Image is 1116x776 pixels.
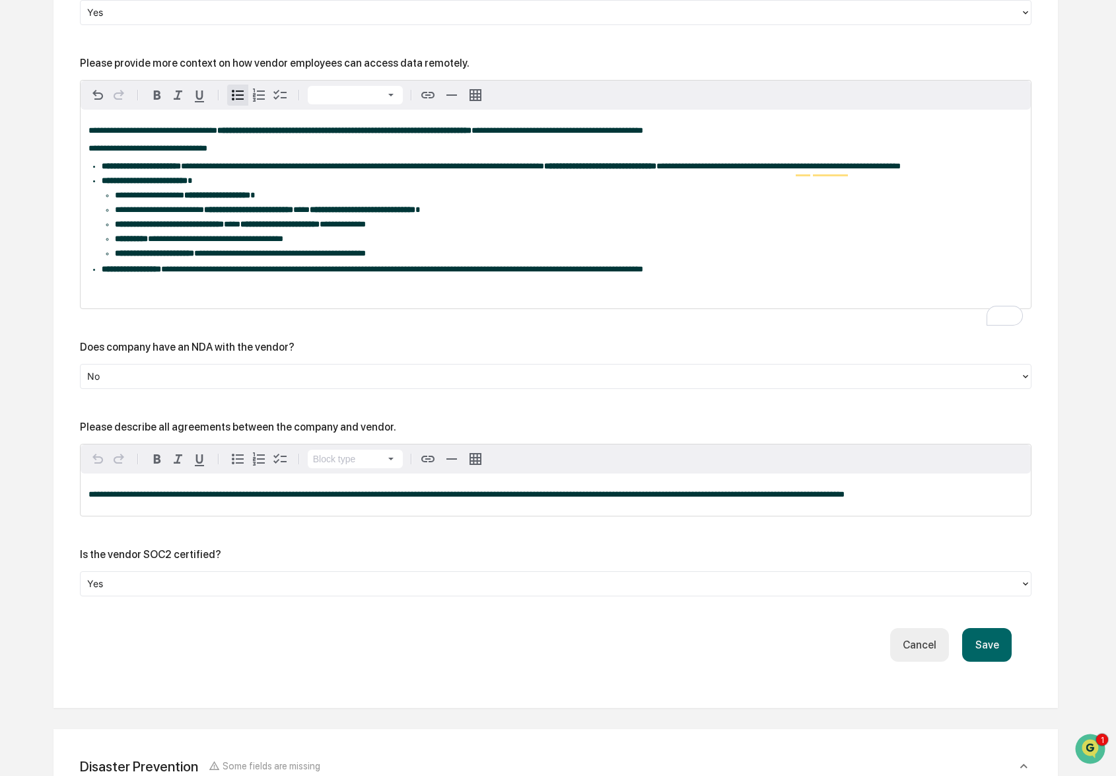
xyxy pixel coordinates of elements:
iframe: To enrich screen reader interactions, please activate Accessibility in Grammarly extension settings [1074,732,1109,768]
button: Undo ⌘Z [87,85,108,106]
button: See all [205,144,240,160]
span: Data Lookup [26,260,83,273]
a: Powered byPylon [93,291,160,302]
div: Past conversations [13,147,88,157]
div: Is the vendor SOC2 certified? [80,548,221,561]
span: Attestations [109,234,164,248]
p: How can we help? [13,28,240,49]
button: Italic [168,85,189,106]
div: Start new chat [59,101,217,114]
button: Start new chat [225,105,240,121]
div: 🔎 [13,261,24,271]
div: We're available if you need us! [59,114,182,125]
button: Block type [308,86,403,104]
div: Please describe all agreements between the company and vendor. [80,421,396,433]
div: Please provide more context on how vendor employees can access data remotely. [80,57,470,69]
img: 8933085812038_c878075ebb4cc5468115_72.jpg [28,101,52,125]
div: Disaster Prevention [80,758,198,775]
button: Underline [189,448,210,470]
img: 1746055101610-c473b297-6a78-478c-a979-82029cc54cd1 [13,101,37,125]
button: Italic [168,448,189,470]
button: Bold [147,448,168,470]
div: 🗄️ [96,236,106,246]
button: Underline [189,85,210,106]
a: 🗄️Attestations [90,229,169,253]
button: Cancel [890,628,949,662]
span: Some fields are missing [223,760,320,771]
span: Preclearance [26,234,85,248]
div: To enrich screen reader interactions, please activate Accessibility in Grammarly extension settings [81,110,1031,308]
a: 🖐️Preclearance [8,229,90,253]
button: Block type [308,450,403,468]
div: Does company have an NDA with the vendor? [80,341,295,353]
a: 🔎Data Lookup [8,254,88,278]
button: Bold [147,85,168,106]
button: Save [962,628,1011,662]
span: [DATE] [44,180,71,190]
span: Pylon [131,292,160,302]
input: Clear [34,60,218,74]
div: 🖐️ [13,236,24,246]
